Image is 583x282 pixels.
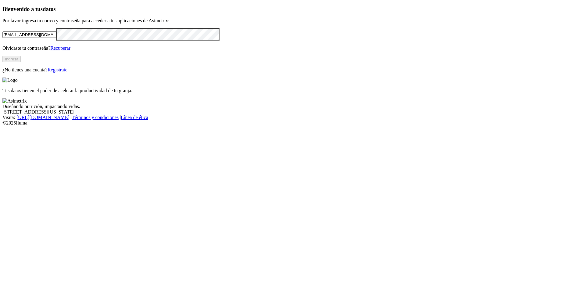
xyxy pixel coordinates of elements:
img: Asimetrix [2,98,27,104]
a: Recuperar [50,45,70,51]
div: [STREET_ADDRESS][US_STATE]. [2,109,581,115]
a: Términos y condiciones [72,115,119,120]
img: Logo [2,78,18,83]
p: Tus datos tienen el poder de acelerar la productividad de tu granja. [2,88,581,93]
span: datos [43,6,56,12]
button: Ingresa [2,56,21,62]
a: Regístrate [48,67,67,72]
p: Por favor ingresa tu correo y contraseña para acceder a tus aplicaciones de Asimetrix: [2,18,581,23]
input: Tu correo [2,31,56,38]
p: ¿No tienes una cuenta? [2,67,581,73]
h3: Bienvenido a tus [2,6,581,13]
p: Olvidaste tu contraseña? [2,45,581,51]
div: © 2025 Iluma [2,120,581,126]
a: [URL][DOMAIN_NAME] [16,115,70,120]
div: Diseñando nutrición, impactando vidas. [2,104,581,109]
a: Línea de ética [121,115,148,120]
div: Visita : | | [2,115,581,120]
